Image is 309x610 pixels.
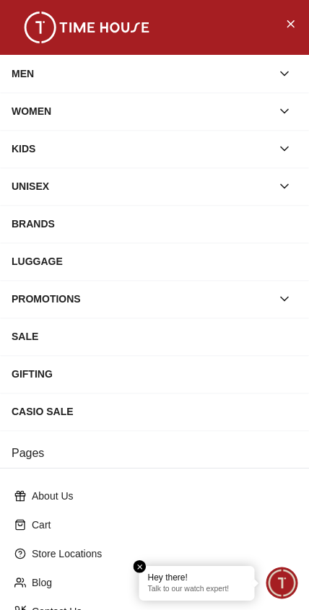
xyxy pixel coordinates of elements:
div: PROMOTIONS [12,286,271,312]
div: GIFTING [12,361,297,387]
div: CASIO SALE [12,398,297,424]
p: About Us [32,489,289,503]
em: Close tooltip [134,560,147,573]
div: KIDS [12,136,271,162]
div: LUGGAGE [12,248,297,274]
p: Cart [32,518,289,532]
p: Blog [32,575,289,590]
div: UNISEX [12,173,271,199]
div: BRANDS [12,211,297,237]
p: Talk to our watch expert! [148,585,246,595]
div: Chat Widget [266,567,298,599]
div: MEN [12,61,271,87]
div: Hey there! [148,572,246,583]
img: ... [14,12,159,43]
div: WOMEN [12,98,271,124]
p: Store Locations [32,546,289,561]
button: Close Menu [279,12,302,35]
div: SALE [12,323,297,349]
